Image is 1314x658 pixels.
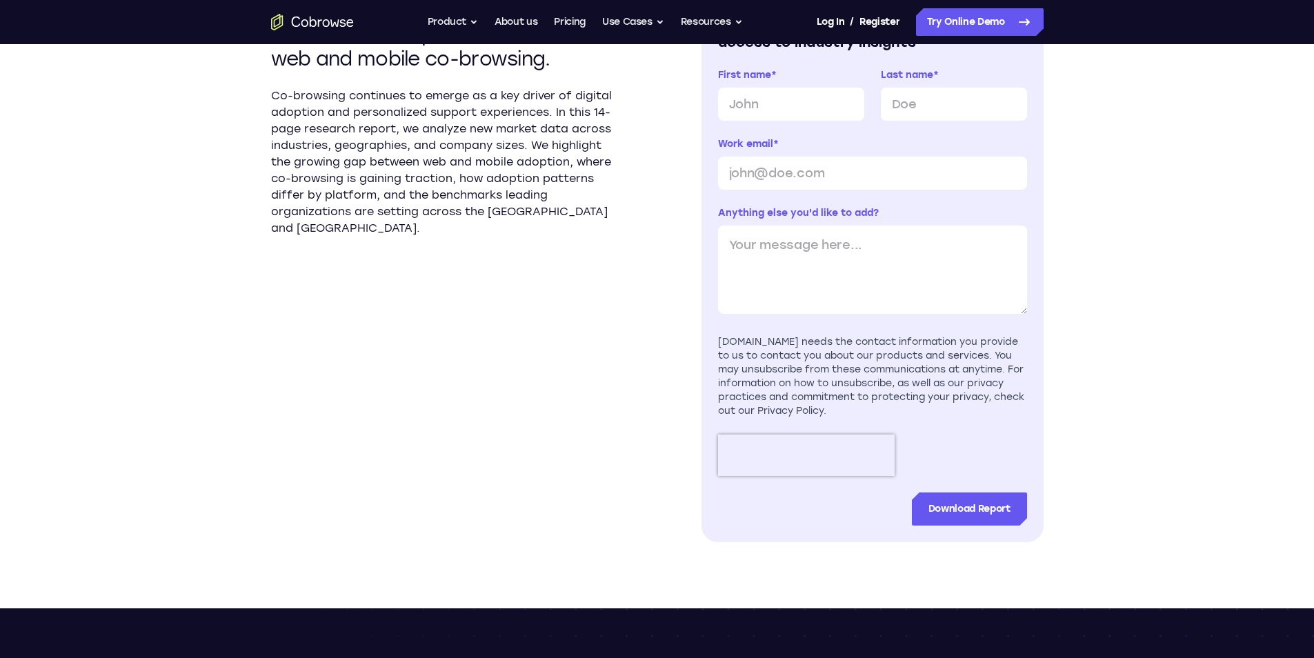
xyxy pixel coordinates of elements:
[271,88,613,237] p: Co-browsing continues to emerge as a key driver of digital adoption and personalized support expe...
[817,8,844,36] a: Log In
[681,8,743,36] button: Resources
[850,14,854,30] span: /
[718,335,1027,418] div: [DOMAIN_NAME] needs the contact information you provide to us to contact you about our products a...
[428,8,479,36] button: Product
[554,8,586,36] a: Pricing
[718,138,773,150] span: Work email
[495,8,537,36] a: About us
[881,69,933,81] span: Last name
[912,492,1027,526] input: Download Report
[602,8,664,36] button: Use Cases
[859,8,899,36] a: Register
[881,88,1027,121] input: Doe
[718,69,771,81] span: First name
[718,157,1027,190] input: john@doe.com
[718,88,864,121] input: John
[916,8,1044,36] a: Try Online Demo
[271,14,354,30] a: Go to the home page
[718,207,879,219] span: Anything else you'd like to add?
[718,435,895,476] iframe: reCAPTCHA
[718,14,1006,50] span: gain instant access to industry insights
